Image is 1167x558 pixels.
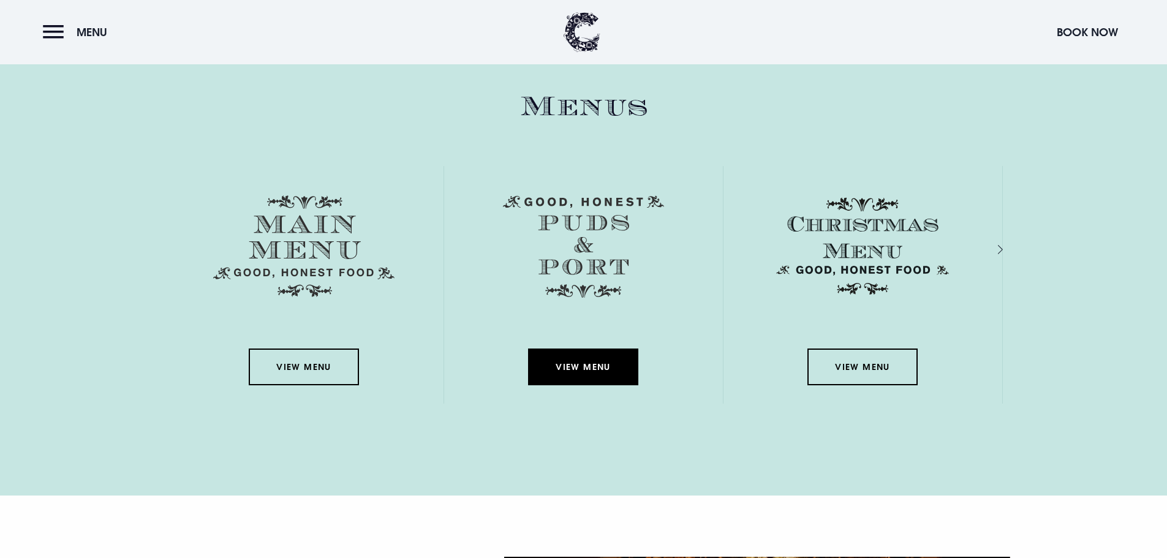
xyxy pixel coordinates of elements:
div: Next slide [981,241,993,258]
a: View Menu [249,349,359,385]
img: Clandeboye Lodge [564,12,600,52]
button: Menu [43,19,113,45]
a: View Menu [807,349,918,385]
span: Menu [77,25,107,39]
img: Menu puds and port [503,195,664,298]
button: Book Now [1051,19,1124,45]
a: View Menu [528,349,638,385]
img: Christmas Menu SVG [772,195,953,297]
img: Menu main menu [213,195,395,297]
h2: Menus [165,91,1003,123]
